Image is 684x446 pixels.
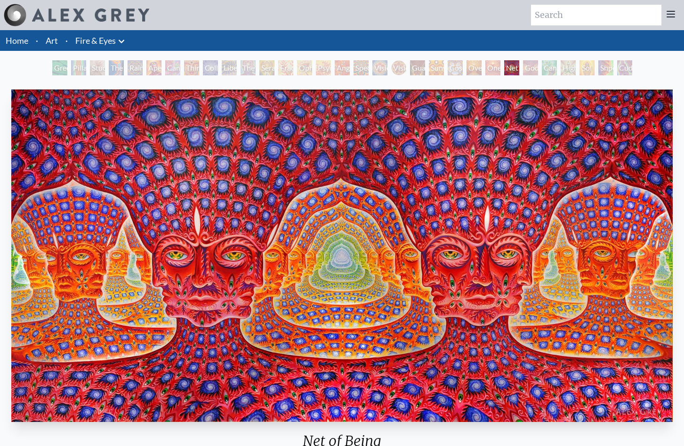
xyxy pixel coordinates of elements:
div: Spectral Lotus [354,60,369,75]
div: Study for the Great Turn [90,60,105,75]
li: · [32,30,42,51]
img: Net-of-Being-2021-Alex-Grey-watermarked.jpeg [11,89,673,422]
div: Cannafist [542,60,557,75]
div: Aperture [146,60,161,75]
div: Vision [PERSON_NAME] [391,60,406,75]
div: Fractal Eyes [278,60,293,75]
div: Net of Being [504,60,519,75]
a: Home [6,35,28,46]
div: Oversoul [467,60,482,75]
div: Ophanic Eyelash [297,60,312,75]
div: Cosmic Elf [448,60,463,75]
div: Vision Crystal [372,60,387,75]
div: Cuddle [617,60,632,75]
div: Third Eye Tears of Joy [184,60,199,75]
div: Shpongled [598,60,613,75]
div: Collective Vision [203,60,218,75]
input: Search [531,5,661,25]
div: One [485,60,500,75]
li: · [62,30,72,51]
div: Cannabis Sutra [165,60,180,75]
div: Sunyata [429,60,444,75]
div: Psychomicrograph of a Fractal Paisley Cherub Feather Tip [316,60,331,75]
div: Green Hand [52,60,67,75]
div: Sol Invictus [579,60,595,75]
div: The Seer [241,60,256,75]
div: The Torch [109,60,124,75]
div: Rainbow Eye Ripple [128,60,143,75]
div: Higher Vision [561,60,576,75]
div: Guardian of Infinite Vision [410,60,425,75]
div: Angel Skin [335,60,350,75]
div: Godself [523,60,538,75]
div: Pillar of Awareness [71,60,86,75]
div: Liberation Through Seeing [222,60,237,75]
a: Art [46,34,58,47]
div: Seraphic Transport Docking on the Third Eye [259,60,274,75]
a: Fire & Eyes [75,34,116,47]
